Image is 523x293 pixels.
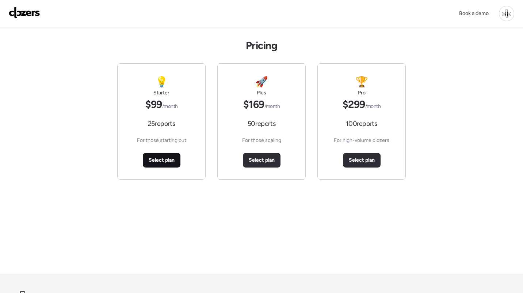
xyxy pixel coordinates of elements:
[9,7,40,19] img: Logo
[248,119,276,128] span: 50 reports
[243,98,280,110] span: $169
[334,137,389,144] span: For high-volume clozers
[264,103,280,109] span: /month
[149,157,175,164] span: Select plan
[257,89,266,97] h2: Plus
[355,75,368,88] span: 🏆
[242,137,281,144] span: For those scaling
[137,137,186,144] span: For those starting out
[155,75,168,88] span: 💡
[246,39,277,52] h1: Pricing
[153,89,169,97] h2: Starter
[349,157,375,164] span: Select plan
[249,157,275,164] span: Select plan
[145,98,178,110] span: $99
[459,10,489,16] span: Book a demo
[255,75,268,88] span: 🚀
[365,103,381,109] span: /month
[343,98,381,110] span: $299
[358,89,366,97] h2: Pro
[162,103,178,109] span: /month
[148,119,175,128] span: 25 reports
[346,119,377,128] span: 100 reports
